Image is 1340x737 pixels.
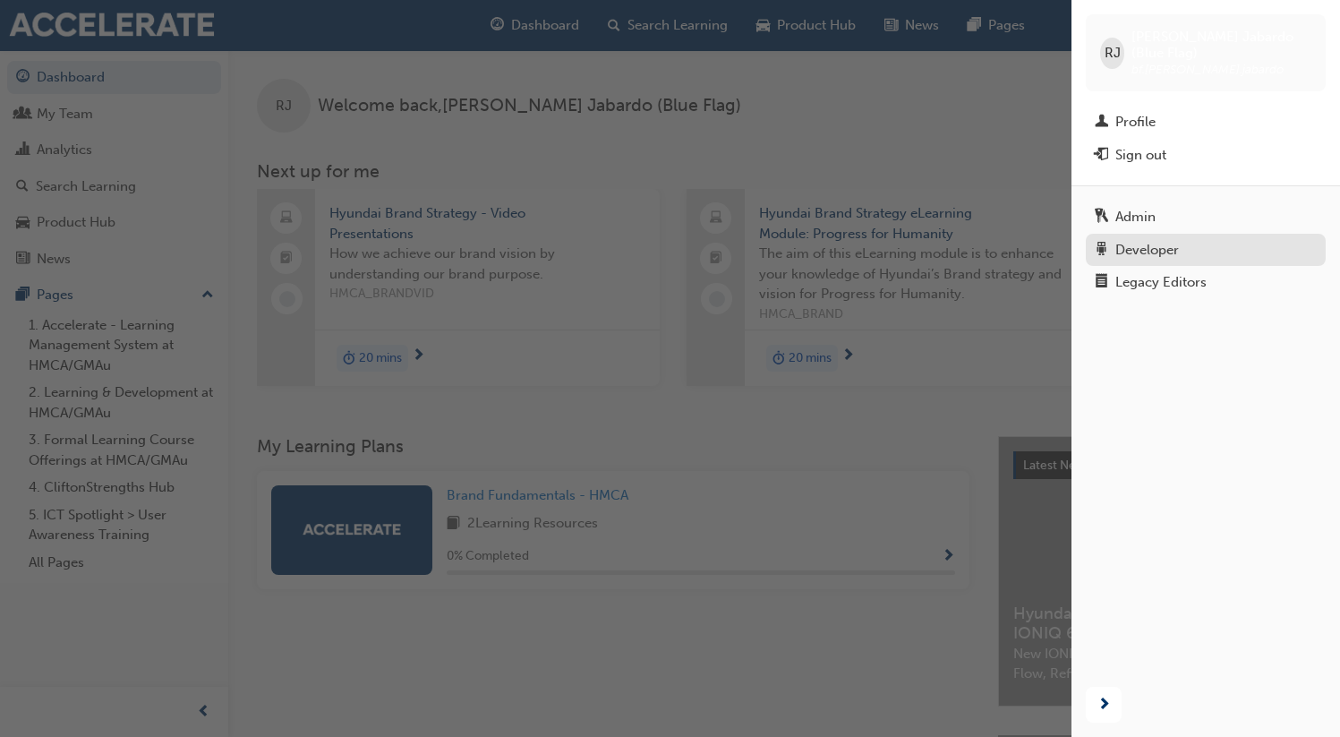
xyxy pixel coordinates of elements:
a: Legacy Editors [1086,266,1326,299]
span: keys-icon [1095,210,1108,226]
span: RJ [1105,43,1121,64]
div: Admin [1115,207,1156,227]
button: Sign out [1086,139,1326,172]
div: Developer [1115,240,1179,261]
div: Profile [1115,112,1156,133]
div: Sign out [1115,145,1166,166]
a: Admin [1086,201,1326,234]
span: notepad-icon [1095,275,1108,291]
a: Developer [1086,234,1326,267]
a: Profile [1086,106,1326,139]
span: next-icon [1097,694,1111,716]
span: man-icon [1095,115,1108,131]
span: bf.[PERSON_NAME].jabardo [1131,62,1284,77]
span: [PERSON_NAME] Jabardo (Blue Flag) [1131,29,1311,61]
div: Legacy Editors [1115,272,1207,293]
span: robot-icon [1095,243,1108,259]
span: exit-icon [1095,148,1108,164]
